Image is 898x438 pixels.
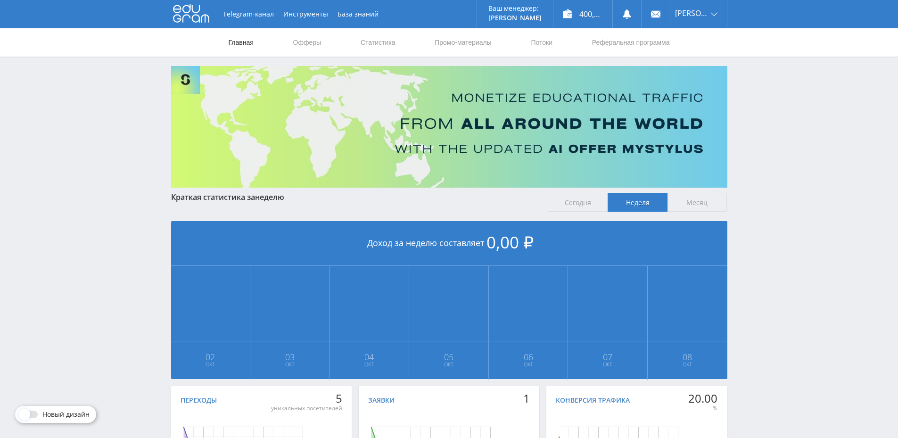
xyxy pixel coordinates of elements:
a: Статистика [360,28,396,57]
span: Окт [648,361,727,368]
span: Новый дизайн [42,411,90,418]
p: Ваш менеджер: [488,5,542,12]
span: 0,00 ₽ [486,231,534,253]
span: 06 [489,353,568,361]
span: Месяц [667,193,727,212]
div: 5 [271,392,342,405]
span: 03 [251,353,329,361]
div: Заявки [368,397,395,404]
span: 02 [172,353,250,361]
span: Окт [330,361,409,368]
span: Окт [410,361,488,368]
div: 1 [523,392,530,405]
div: Переходы [181,397,217,404]
a: Офферы [292,28,322,57]
span: 04 [330,353,409,361]
span: Неделя [608,193,667,212]
span: 07 [568,353,647,361]
div: Краткая статистика за [171,193,539,201]
span: [PERSON_NAME] [675,9,708,17]
a: Реферальная программа [591,28,671,57]
a: Промо-материалы [434,28,492,57]
a: Потоки [530,28,553,57]
div: уникальных посетителей [271,405,342,412]
div: % [688,405,717,412]
a: Главная [228,28,255,57]
div: Доход за неделю составляет [171,221,727,266]
span: Окт [251,361,329,368]
p: [PERSON_NAME] [488,14,542,22]
div: Конверсия трафика [556,397,630,404]
span: Окт [172,361,250,368]
span: Окт [568,361,647,368]
div: 20.00 [688,392,717,405]
span: 05 [410,353,488,361]
span: Сегодня [548,193,608,212]
span: Окт [489,361,568,368]
img: Banner [171,66,727,188]
span: неделю [255,192,284,202]
span: 08 [648,353,727,361]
